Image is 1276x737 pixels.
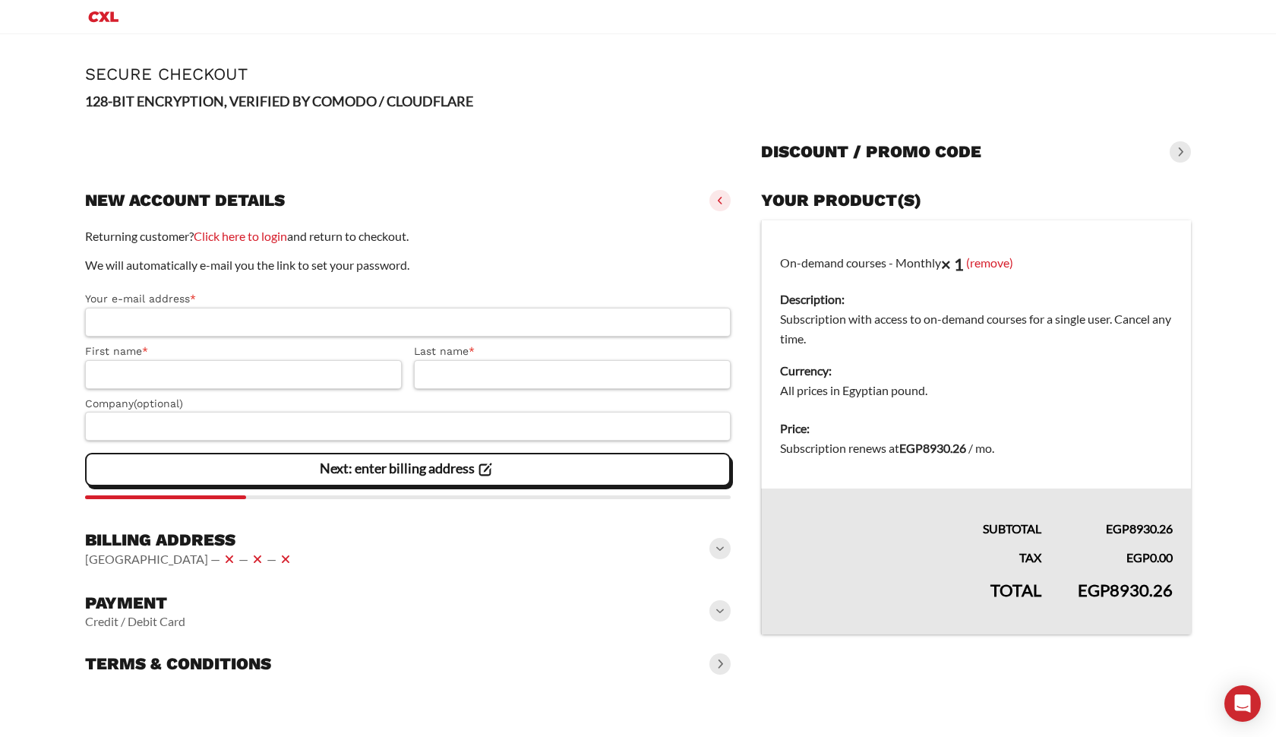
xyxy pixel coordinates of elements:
strong: 128-BIT ENCRYPTION, VERIFIED BY COMODO / CLOUDFLARE [85,93,473,109]
h1: Secure Checkout [85,65,1191,84]
a: (remove) [966,255,1013,269]
h3: New account details [85,190,285,211]
p: Returning customer? and return to checkout. [85,226,731,246]
dt: Currency: [780,361,1173,381]
bdi: 0.00 [1126,550,1173,565]
dt: Price: [780,419,1173,438]
th: Total [761,568,1060,634]
h3: Payment [85,593,185,614]
h3: Terms & conditions [85,653,271,675]
th: Subtotal [761,489,1060,539]
span: (optional) [134,397,183,410]
bdi: 8930.26 [899,441,966,455]
label: Your e-mail address [85,290,731,308]
h3: Billing address [85,530,295,551]
h3: Discount / promo code [761,141,981,163]
vaadin-horizontal-layout: Credit / Debit Card [85,614,185,629]
p: We will automatically e-mail you the link to set your password. [85,255,731,275]
td: On-demand courses - Monthly [761,220,1191,410]
span: EGP [899,441,923,455]
a: Click here to login [194,229,287,243]
span: EGP [1106,521,1129,536]
div: Open Intercom Messenger [1224,685,1261,722]
dd: All prices in Egyptian pound. [780,381,1173,400]
vaadin-button: Next: enter billing address [85,453,731,486]
label: Last name [414,343,731,360]
bdi: 8930.26 [1106,521,1173,536]
label: Company [85,395,731,413]
label: First name [85,343,402,360]
span: EGP [1126,550,1150,565]
span: EGP [1078,580,1110,600]
span: / mo [968,441,992,455]
span: Subscription renews at . [780,441,994,455]
strong: × 1 [941,254,964,274]
dd: Subscription with access to on-demand courses for a single user. Cancel any time. [780,309,1173,349]
dt: Description: [780,289,1173,309]
th: Tax [761,539,1060,568]
vaadin-horizontal-layout: [GEOGRAPHIC_DATA] — — — [85,550,295,568]
bdi: 8930.26 [1078,580,1173,600]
